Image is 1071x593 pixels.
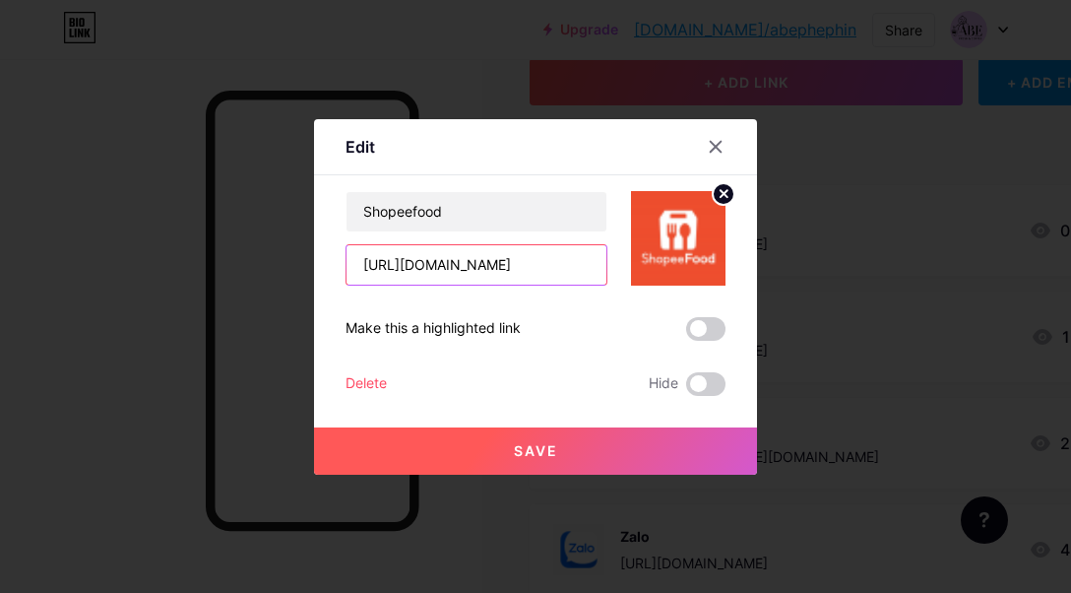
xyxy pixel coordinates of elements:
[314,428,757,475] button: Save
[346,135,375,159] div: Edit
[649,372,678,396] span: Hide
[631,191,725,286] img: link_thumbnail
[346,372,387,396] div: Delete
[346,317,521,341] div: Make this a highlighted link
[346,192,606,231] input: Title
[346,245,606,285] input: URL
[514,442,558,459] span: Save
